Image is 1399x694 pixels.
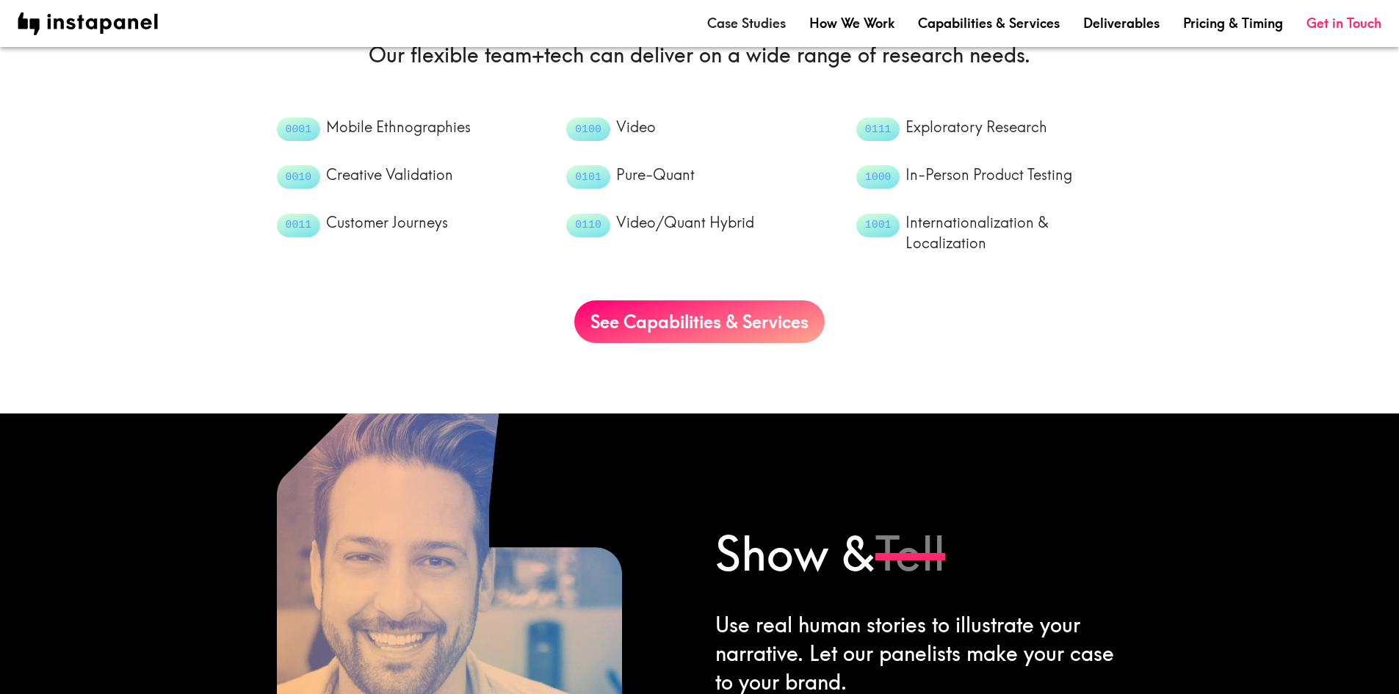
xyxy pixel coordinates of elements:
img: instapanel [18,12,158,35]
span: 0010 [277,170,321,185]
a: Pricing & Timing [1183,14,1283,32]
a: Get in Touch [1306,14,1381,32]
a: Deliverables [1083,14,1160,32]
span: 0100 [566,122,610,137]
p: Exploratory Research [905,117,1047,137]
h1: Show & [715,521,1123,587]
span: 0110 [566,217,610,233]
a: Capabilities & Services [918,14,1060,32]
p: Video [616,117,656,137]
p: Customer Journeys [326,212,448,233]
a: Case Studies [707,14,786,32]
h6: Our flexible team+tech can deliver on a wide range of research needs. [277,40,1123,69]
a: How We Work [809,14,894,32]
span: 0111 [856,122,900,137]
span: 1001 [856,217,900,233]
p: Internationalization & Localization [905,212,1122,253]
span: 0011 [277,217,321,233]
p: Pure-Quant [616,165,695,185]
span: 1000 [856,170,900,185]
p: In-Person Product Testing [905,165,1072,185]
span: 0101 [566,170,610,185]
span: 0001 [277,122,321,137]
p: Video/Quant Hybrid [616,212,754,233]
s: Tell [875,524,945,582]
p: Mobile Ethnographies [326,117,471,137]
a: See Capabilities & Services [574,300,825,343]
p: Creative Validation [326,165,453,185]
